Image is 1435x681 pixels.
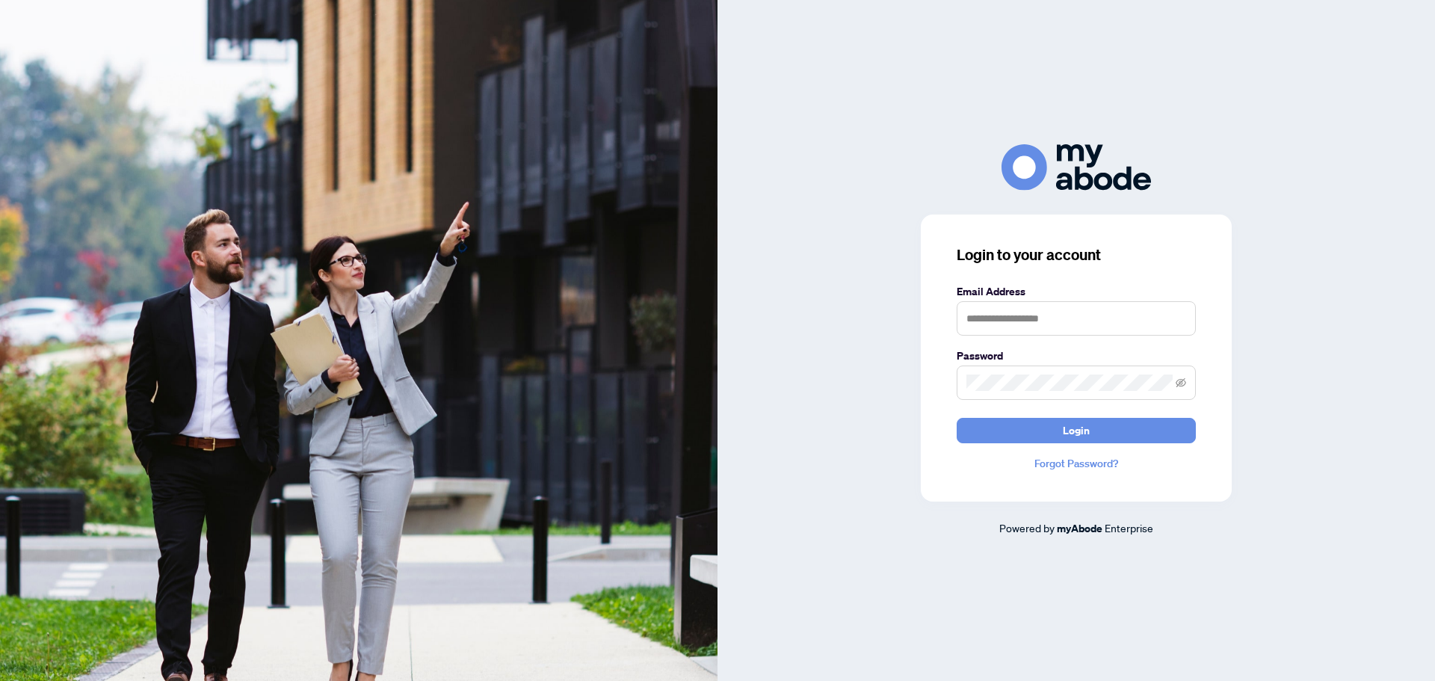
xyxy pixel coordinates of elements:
[1002,144,1151,190] img: ma-logo
[957,348,1196,364] label: Password
[1063,419,1090,443] span: Login
[1057,520,1102,537] a: myAbode
[1105,521,1153,534] span: Enterprise
[1176,378,1186,388] span: eye-invisible
[957,455,1196,472] a: Forgot Password?
[957,283,1196,300] label: Email Address
[999,521,1055,534] span: Powered by
[957,244,1196,265] h3: Login to your account
[957,418,1196,443] button: Login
